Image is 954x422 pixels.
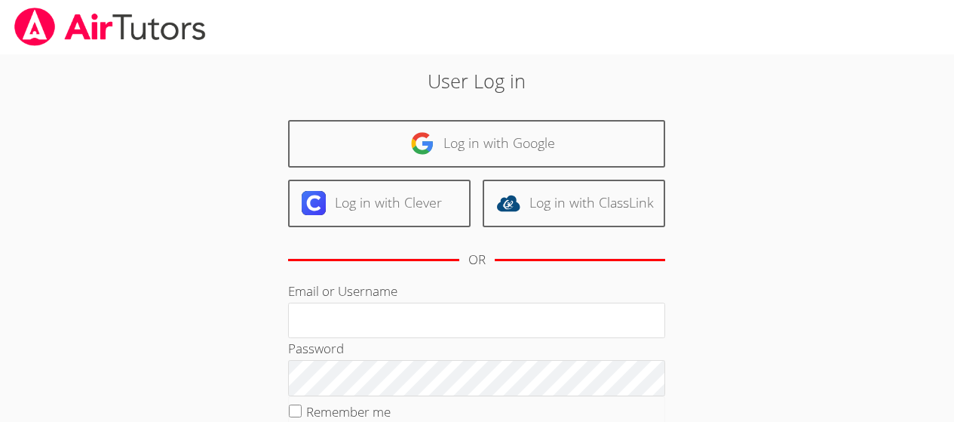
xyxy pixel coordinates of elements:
[13,8,207,46] img: airtutors_banner-c4298cdbf04f3fff15de1276eac7730deb9818008684d7c2e4769d2f7ddbe033.png
[302,191,326,215] img: clever-logo-6eab21bc6e7a338710f1a6ff85c0baf02591cd810cc4098c63d3a4b26e2feb20.svg
[288,120,665,168] a: Log in with Google
[483,180,665,227] a: Log in with ClassLink
[306,403,391,420] label: Remember me
[288,340,344,357] label: Password
[410,131,434,156] img: google-logo-50288ca7cdecda66e5e0955fdab243c47b7ad437acaf1139b6f446037453330a.svg
[468,249,486,271] div: OR
[288,180,471,227] a: Log in with Clever
[219,66,735,95] h2: User Log in
[496,191,520,215] img: classlink-logo-d6bb404cc1216ec64c9a2012d9dc4662098be43eaf13dc465df04b49fa7ab582.svg
[288,282,397,300] label: Email or Username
